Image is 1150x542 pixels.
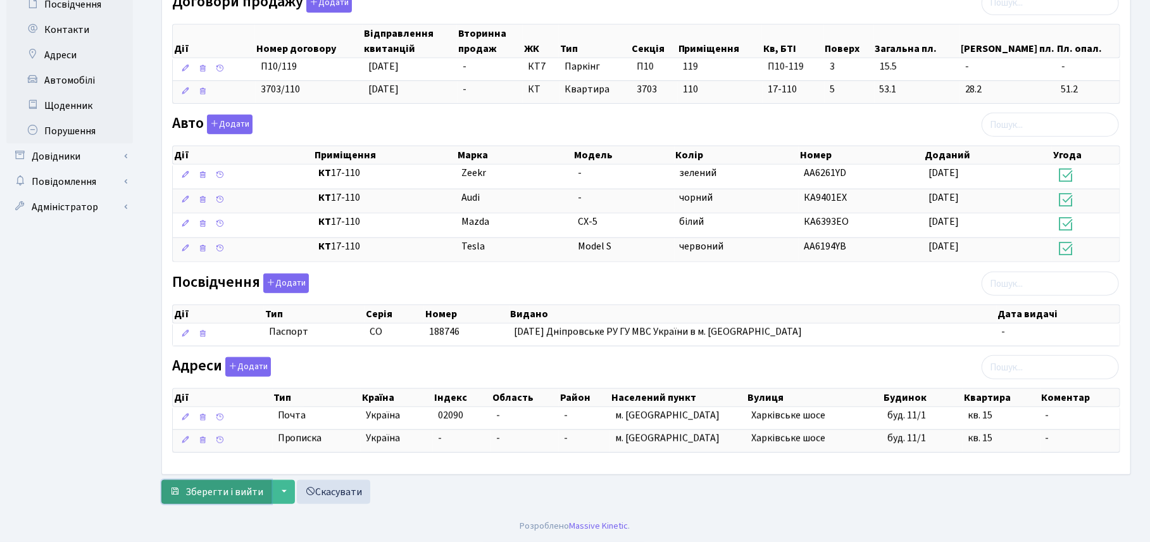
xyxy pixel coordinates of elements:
th: Населений пункт [610,389,746,406]
span: білий [680,215,704,229]
span: 17-110 [768,82,820,97]
span: 17-110 [318,191,451,205]
th: Номер [799,146,923,164]
span: 53.1 [880,82,955,97]
th: Будинок [882,389,963,406]
a: Massive Kinetic [570,519,628,533]
span: КТ7 [528,60,554,74]
b: КТ [318,239,331,253]
span: 51.2 [1061,82,1115,97]
th: Доданий [923,146,1052,164]
a: Додати [204,113,253,135]
span: Україна [366,408,428,423]
th: Тип [264,305,365,323]
span: Model S [578,239,612,253]
span: [DATE] Дніпровське РУ ГУ МВС України в м. [GEOGRAPHIC_DATA] [515,325,803,339]
span: чорний [680,191,713,205]
span: Mazda [461,215,489,229]
span: - [1046,408,1049,422]
span: - [496,431,500,445]
span: - [965,60,1051,74]
th: Номер [424,305,509,323]
span: Паркінг [565,60,627,74]
th: Коментар [1041,389,1120,406]
span: - [1046,431,1049,445]
a: Повідомлення [6,169,133,194]
th: Тип [273,389,361,406]
b: КТ [318,215,331,229]
span: Прописка [278,431,322,446]
span: - [564,408,568,422]
span: П10-119 [768,60,820,74]
a: Довідники [6,144,133,169]
th: Дії [173,305,264,323]
span: - [578,191,582,205]
th: Дата видачі [997,305,1120,323]
input: Пошук... [982,272,1119,296]
span: [DATE] [928,191,959,205]
span: Україна [366,431,428,446]
span: - [463,82,466,96]
span: CX-5 [578,215,598,229]
span: зелений [680,166,717,180]
a: Контакти [6,17,133,42]
b: КТ [318,166,331,180]
a: Щоденник [6,93,133,118]
th: [PERSON_NAME] пл. [959,25,1056,58]
th: Колір [675,146,799,164]
span: кв. 15 [968,408,992,422]
a: Скасувати [297,480,370,504]
span: - [496,408,500,422]
button: Адреси [225,357,271,377]
span: П10/119 [261,60,297,73]
th: Загальна пл. [874,25,960,58]
span: - [463,60,466,73]
th: Область [491,389,559,406]
label: Посвідчення [172,274,309,293]
th: Марка [456,146,573,164]
span: Почта [278,408,306,423]
span: червоний [680,239,724,253]
span: м. [GEOGRAPHIC_DATA] [615,431,720,445]
th: Серія [365,305,423,323]
th: Секція [630,25,677,58]
span: 5 [830,82,870,97]
label: Адреси [172,357,271,377]
span: - [564,431,568,445]
span: 15.5 [880,60,955,74]
th: Квартира [963,389,1040,406]
b: КТ [318,191,331,205]
th: Відправлення квитанцій [363,25,457,58]
a: Адреси [6,42,133,68]
span: Квартира [565,82,627,97]
span: AA6261YD [804,166,846,180]
span: Харківське шосе [751,431,825,445]
span: 17-110 [318,166,451,180]
input: Пошук... [982,355,1119,379]
button: Посвідчення [263,274,309,293]
span: Зберегти і вийти [185,485,263,499]
div: Розроблено . [520,519,630,533]
span: 119 [683,60,698,73]
span: [DATE] [928,215,959,229]
a: Адміністратор [6,194,133,220]
span: СО [370,325,382,339]
input: Пошук... [982,113,1119,137]
th: Дії [173,25,255,58]
th: Індекс [433,389,491,406]
span: КТ [528,82,554,97]
th: Приміщення [677,25,762,58]
span: 3703/110 [261,82,300,96]
span: 3703 [637,82,657,96]
span: 188746 [429,325,459,339]
th: Вторинна продаж [457,25,523,58]
button: Зберегти і вийти [161,480,272,504]
span: - [438,431,442,445]
th: Вулиця [746,389,882,406]
a: Порушення [6,118,133,144]
th: Кв, БТІ [762,25,823,58]
th: Модель [573,146,675,164]
th: Район [559,389,610,406]
span: Zeekr [461,166,486,180]
th: Видано [509,305,997,323]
